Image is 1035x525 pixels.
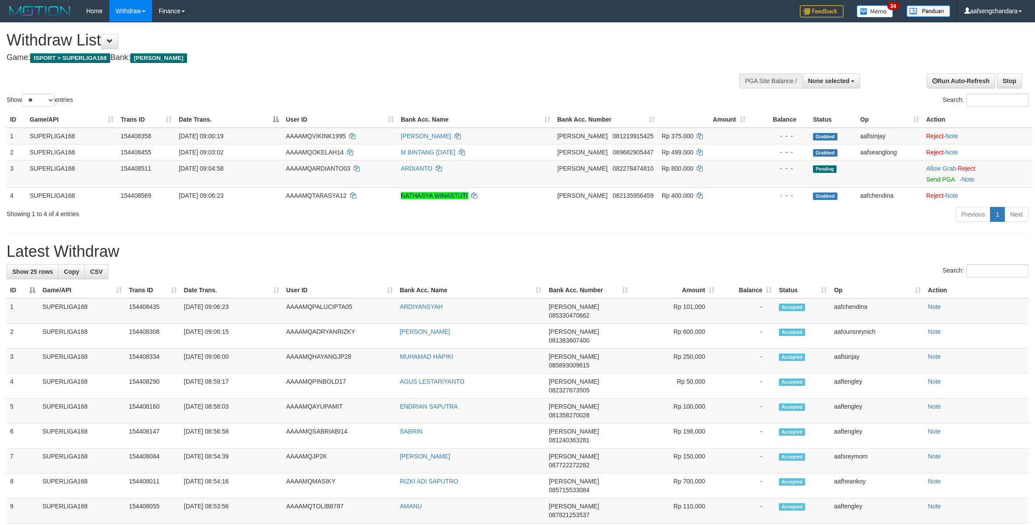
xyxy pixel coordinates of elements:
td: SUPERLIGA168 [39,349,125,374]
span: Copy 089682905447 to clipboard [613,149,653,156]
th: Action [923,112,1032,128]
td: 154408308 [125,324,181,349]
span: [PERSON_NAME] [549,328,599,335]
th: Op: activate to sort column ascending [830,282,924,298]
th: Game/API: activate to sort column ascending [26,112,117,128]
td: aaftengley [830,498,924,523]
select: Showentries [22,94,55,107]
a: Note [928,303,941,310]
th: Status: activate to sort column ascending [775,282,830,298]
span: Copy 087821253537 to clipboard [549,511,589,518]
td: Rp 600,000 [632,324,718,349]
span: ISPORT > SUPERLIGA168 [30,53,110,63]
span: [DATE] 09:00:19 [179,133,223,140]
td: aafisinjay [857,128,923,144]
td: SUPERLIGA168 [26,128,117,144]
td: aafisinjay [830,349,924,374]
td: - [718,423,775,448]
span: AAAAMQOKELAH14 [286,149,344,156]
span: AAAAMQARDIANTO03 [286,165,351,172]
div: Showing 1 to 4 of 4 entries [7,206,425,218]
td: [DATE] 08:59:17 [181,374,283,399]
td: 2 [7,144,26,160]
th: Op: activate to sort column ascending [857,112,923,128]
td: 154408290 [125,374,181,399]
td: SUPERLIGA168 [39,423,125,448]
a: MUHAMAD HAPIKI [400,353,453,360]
th: Amount: activate to sort column ascending [632,282,718,298]
td: - [718,473,775,498]
a: 1 [990,207,1005,222]
a: Note [928,428,941,435]
td: [DATE] 08:54:39 [181,448,283,473]
a: NATHASYA WINASTUTI [401,192,468,199]
span: Accepted [779,304,805,311]
label: Search: [943,94,1028,107]
span: [PERSON_NAME] [549,478,599,485]
a: Note [928,478,941,485]
a: Note [928,503,941,510]
span: Rp 800.000 [662,165,693,172]
span: Grabbed [813,149,837,157]
a: Stop [997,73,1022,88]
div: - - - [753,148,806,157]
td: - [718,374,775,399]
h1: Withdraw List [7,31,681,49]
div: - - - [753,164,806,173]
a: [PERSON_NAME] [401,133,451,140]
a: [PERSON_NAME] [400,328,450,335]
td: aafchendina [830,298,924,324]
td: aaftengley [830,399,924,423]
span: [PERSON_NAME] [549,303,599,310]
td: · [923,160,1032,187]
span: CSV [90,268,103,275]
a: Show 25 rows [7,264,59,279]
td: · [923,128,1032,144]
span: [PERSON_NAME] [549,453,599,460]
span: Accepted [779,428,805,436]
td: Rp 700,000 [632,473,718,498]
td: [DATE] 08:54:16 [181,473,283,498]
td: SUPERLIGA168 [26,187,117,203]
span: [PERSON_NAME] [130,53,187,63]
span: AAAAMQTARASYA12 [286,192,347,199]
a: Reject [926,133,944,140]
span: Accepted [779,453,805,461]
img: MOTION_logo.png [7,4,73,17]
td: [DATE] 09:06:00 [181,349,283,374]
td: SUPERLIGA168 [39,399,125,423]
td: aafseanglong [857,144,923,160]
th: Action [924,282,1028,298]
span: [PERSON_NAME] [557,149,608,156]
th: User ID: activate to sort column ascending [282,112,397,128]
a: Note [928,453,941,460]
td: 1 [7,128,26,144]
h1: Latest Withdraw [7,243,1028,260]
th: User ID: activate to sort column ascending [283,282,396,298]
span: Rp 375.000 [662,133,693,140]
td: AAAAMQMASIKY [283,473,396,498]
th: ID: activate to sort column descending [7,282,39,298]
td: [DATE] 08:56:58 [181,423,283,448]
td: 154408011 [125,473,181,498]
button: None selected [802,73,861,88]
td: Rp 100,000 [632,399,718,423]
span: 34 [887,2,899,10]
span: Copy 081240363281 to clipboard [549,437,589,444]
span: · [926,165,958,172]
td: 1 [7,298,39,324]
td: aaftengley [830,423,924,448]
a: Note [945,133,959,140]
td: · [923,144,1032,160]
span: Copy 085893009615 to clipboard [549,362,589,369]
a: Allow Grab [926,165,956,172]
td: 6 [7,423,39,448]
td: 154408160 [125,399,181,423]
td: [DATE] 09:06:15 [181,324,283,349]
td: SUPERLIGA168 [39,473,125,498]
span: [PERSON_NAME] [549,503,599,510]
a: Previous [955,207,990,222]
span: Copy 082278474810 to clipboard [613,165,653,172]
span: [DATE] 09:03:02 [179,149,223,156]
td: aaftengley [830,374,924,399]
